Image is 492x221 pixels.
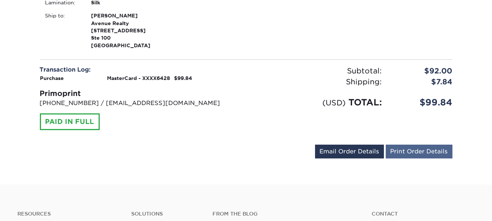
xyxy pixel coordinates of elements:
[40,88,241,99] div: Primoprint
[372,211,475,217] a: Contact
[322,98,346,107] small: (USD)
[131,211,202,217] h4: Solutions
[246,65,387,76] div: Subtotal:
[91,12,172,19] span: [PERSON_NAME]
[315,145,384,158] a: Email Order Details
[40,99,241,108] p: [PHONE_NUMBER] / [EMAIL_ADDRESS][DOMAIN_NAME]
[348,97,382,108] span: TOTAL:
[212,211,352,217] h4: From the Blog
[91,20,172,27] span: Avenue Realty
[387,76,458,87] div: $7.84
[91,27,172,34] span: [STREET_ADDRESS]
[17,211,120,217] h4: Resources
[246,76,387,87] div: Shipping:
[40,12,86,49] div: Ship to:
[107,75,170,81] strong: MasterCard - XXXX6428
[91,12,172,48] strong: [GEOGRAPHIC_DATA]
[40,65,241,74] div: Transaction Log:
[387,96,458,109] div: $99.84
[91,34,172,41] span: Ste 100
[40,113,100,130] div: PAID IN FULL
[40,75,64,81] strong: Purchase
[387,65,458,76] div: $92.00
[174,75,192,81] strong: $99.84
[386,145,452,158] a: Print Order Details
